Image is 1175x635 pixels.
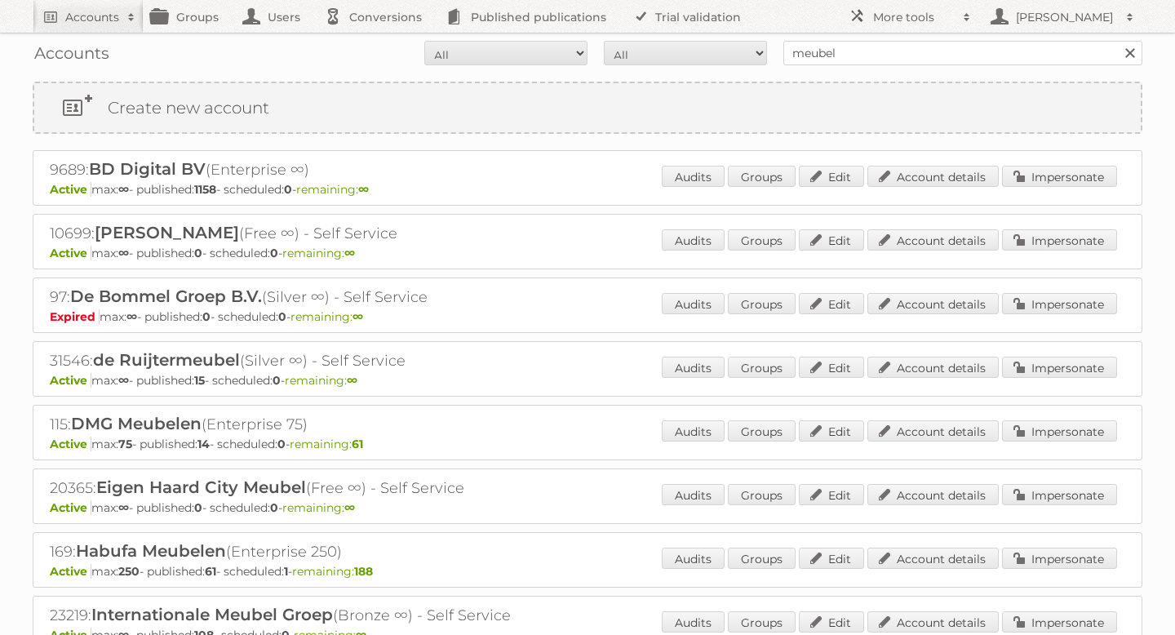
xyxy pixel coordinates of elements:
a: Impersonate [1002,293,1117,314]
a: Impersonate [1002,484,1117,505]
strong: 0 [270,500,278,515]
a: Edit [799,229,864,251]
span: Active [50,500,91,515]
a: Edit [799,293,864,314]
p: max: - published: - scheduled: - [50,182,1125,197]
span: Active [50,437,91,451]
span: Active [50,182,91,197]
p: max: - published: - scheduled: - [50,564,1125,579]
p: max: - published: - scheduled: - [50,246,1125,260]
h2: 20365: (Free ∞) - Self Service [50,477,621,499]
a: Impersonate [1002,611,1117,633]
strong: 0 [194,500,202,515]
strong: 250 [118,564,140,579]
a: Account details [867,166,999,187]
a: Audits [662,229,725,251]
a: Account details [867,484,999,505]
a: Edit [799,420,864,442]
span: DMG Meubelen [71,414,202,433]
h2: More tools [873,9,955,25]
strong: 15 [194,373,205,388]
span: remaining: [290,437,363,451]
p: max: - published: - scheduled: - [50,437,1125,451]
h2: 169: (Enterprise 250) [50,541,621,562]
h2: 31546: (Silver ∞) - Self Service [50,350,621,371]
span: Eigen Haard City Meubel [96,477,306,497]
strong: ∞ [358,182,369,197]
a: Impersonate [1002,357,1117,378]
strong: ∞ [118,500,129,515]
strong: ∞ [126,309,137,324]
span: Active [50,373,91,388]
strong: 0 [270,246,278,260]
h2: 97: (Silver ∞) - Self Service [50,286,621,308]
span: remaining: [285,373,357,388]
a: Impersonate [1002,548,1117,569]
a: Groups [728,420,796,442]
h2: Accounts [65,9,119,25]
a: Edit [799,166,864,187]
strong: 61 [205,564,216,579]
a: Account details [867,420,999,442]
strong: 14 [197,437,210,451]
strong: ∞ [344,246,355,260]
a: Groups [728,484,796,505]
a: Account details [867,357,999,378]
a: Create new account [34,83,1141,132]
a: Audits [662,293,725,314]
strong: ∞ [118,373,129,388]
a: Groups [728,611,796,633]
h2: 115: (Enterprise 75) [50,414,621,435]
h2: [PERSON_NAME] [1012,9,1118,25]
a: Audits [662,611,725,633]
strong: 1158 [194,182,216,197]
span: Active [50,246,91,260]
span: remaining: [282,246,355,260]
p: max: - published: - scheduled: - [50,309,1125,324]
a: Audits [662,548,725,569]
a: Groups [728,166,796,187]
a: Audits [662,357,725,378]
strong: 61 [352,437,363,451]
p: max: - published: - scheduled: - [50,373,1125,388]
span: [PERSON_NAME] [95,223,239,242]
p: max: - published: - scheduled: - [50,500,1125,515]
a: Edit [799,484,864,505]
a: Groups [728,357,796,378]
span: remaining: [292,564,373,579]
a: Groups [728,293,796,314]
span: de Ruijtermeubel [93,350,240,370]
strong: 0 [284,182,292,197]
span: Expired [50,309,100,324]
a: Audits [662,484,725,505]
strong: 75 [118,437,132,451]
h2: 10699: (Free ∞) - Self Service [50,223,621,244]
a: Edit [799,357,864,378]
strong: 0 [273,373,281,388]
strong: 0 [202,309,211,324]
a: Edit [799,548,864,569]
span: remaining: [296,182,369,197]
strong: ∞ [352,309,363,324]
span: remaining: [282,500,355,515]
a: Account details [867,229,999,251]
h2: 23219: (Bronze ∞) - Self Service [50,605,621,626]
strong: 0 [278,309,286,324]
a: Impersonate [1002,420,1117,442]
span: Internationale Meubel Groep [91,605,333,624]
strong: ∞ [344,500,355,515]
strong: ∞ [118,246,129,260]
strong: ∞ [118,182,129,197]
strong: 0 [277,437,286,451]
a: Groups [728,229,796,251]
a: Edit [799,611,864,633]
span: Active [50,564,91,579]
strong: ∞ [347,373,357,388]
a: Audits [662,166,725,187]
span: De Bommel Groep B.V. [70,286,262,306]
a: Impersonate [1002,229,1117,251]
a: Account details [867,293,999,314]
a: Account details [867,611,999,633]
span: BD Digital BV [89,159,206,179]
h2: 9689: (Enterprise ∞) [50,159,621,180]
